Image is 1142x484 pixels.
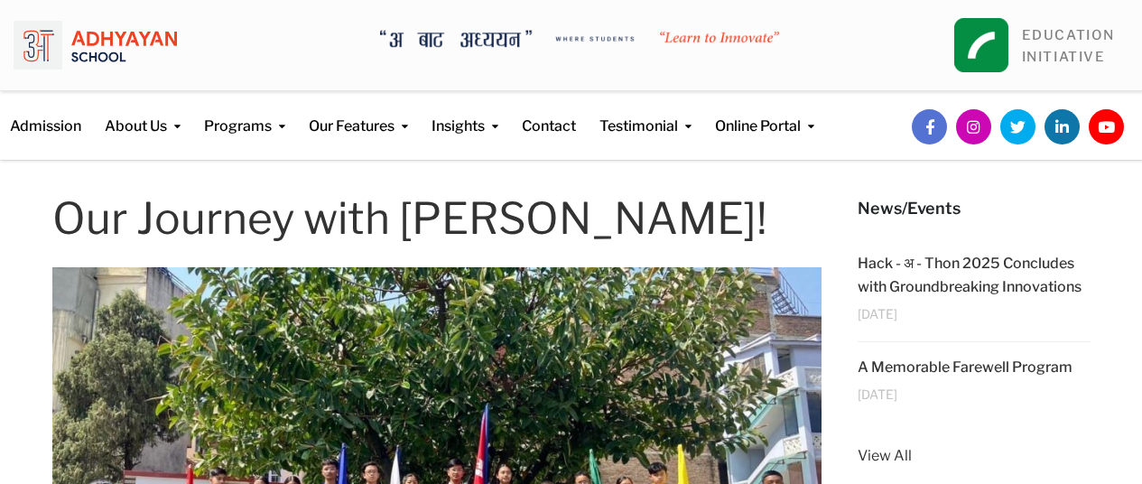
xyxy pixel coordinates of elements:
[954,18,1008,72] img: square_leapfrog
[858,387,897,401] span: [DATE]
[432,91,498,137] a: Insights
[858,255,1082,295] a: Hack - अ - Thon 2025 Concludes with Groundbreaking Innovations
[858,444,1091,468] a: View All
[858,197,1091,220] h5: News/Events
[599,91,692,137] a: Testimonial
[14,14,177,77] img: logo
[522,91,576,137] a: Contact
[380,30,780,49] img: A Bata Adhyayan where students learn to Innovate
[1022,27,1115,65] a: EDUCATIONINITIATIVE
[309,91,408,137] a: Our Features
[715,91,814,137] a: Online Portal
[10,91,81,137] a: Admission
[858,307,897,321] span: [DATE]
[204,91,285,137] a: Programs
[52,197,822,240] h1: Our Journey with [PERSON_NAME]!
[105,91,181,137] a: About Us
[858,358,1072,376] a: A Memorable Farewell Program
